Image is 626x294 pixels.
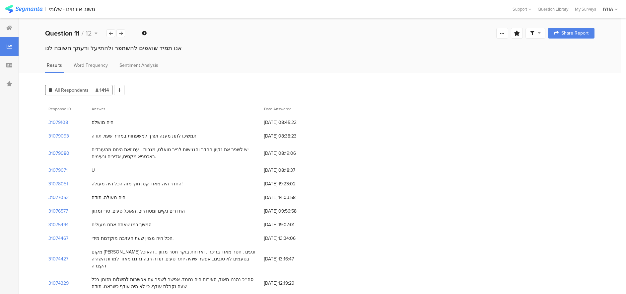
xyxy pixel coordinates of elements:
[264,106,292,112] span: Date Answered
[534,6,572,12] a: Question Library
[264,255,317,262] span: [DATE] 13:16:47
[92,133,196,140] div: תמשיכו לתת מענה וערך למשפחות במחיר שפוי. תודה
[264,194,317,201] span: [DATE] 14:03:58
[47,62,62,69] span: Results
[96,87,109,94] span: 1414
[48,167,68,174] section: 31079071
[92,194,125,201] div: היה מעולה. תודה
[92,276,257,290] div: סה״כ נהננו מאוד, האירוח היה נחמד. אפשר לשפר עם אפשרות לתשלום מזומן בכל שעה וקבלת עודף. כי לא היה ...
[45,44,594,52] div: אנו תמיד שואפים להשתפר ולהתייעל ודעתך חשובה לנו
[48,180,68,187] section: 31078051
[48,280,69,287] section: 31074329
[561,31,589,36] span: Share Report
[264,221,317,228] span: [DATE] 19:07:01
[48,208,68,215] section: 31076577
[48,106,71,112] span: Response ID
[92,180,182,187] div: החדר היה מאוד קטן חוץ מזה הכל היה מעולה!
[48,133,69,140] section: 31079093
[264,119,317,126] span: [DATE] 08:45:22
[264,208,317,215] span: [DATE] 09:56:58
[82,28,84,38] span: /
[92,208,185,215] div: החדרים נקיים ומסודרים, האוכל טעים, טרי ומגוון
[513,4,531,14] div: Support
[264,133,317,140] span: [DATE] 08:38:23
[48,255,68,262] section: 31074427
[45,28,80,38] b: Question 11
[92,248,257,269] div: מקום [PERSON_NAME] ונעים . חסר מאוד בריכה . וארוחת בוקר חסר מגוון .. והאוכל בטעמים לא טובים.. אפש...
[264,180,317,187] span: [DATE] 19:23:02
[48,194,69,201] section: 31077052
[92,146,257,160] div: יש לשפר את נקיון החדר והנגישות לנייר טואלט, מגבות... עם זאת היחס מהעובדים באכסניא מקסים, אדיבים ו...
[92,167,95,174] div: U
[264,150,317,157] span: [DATE] 08:19:06
[603,6,613,12] div: IYHA
[92,106,105,112] span: Answer
[48,221,69,228] section: 31075494
[92,221,152,228] div: המשך כמו שאתם אתם מעולים
[264,235,317,242] span: [DATE] 13:34:06
[86,28,92,38] span: 12
[49,6,95,12] div: משוב אורחים - שלומי
[48,150,69,157] section: 31079080
[264,167,317,174] span: [DATE] 08:18:37
[48,119,68,126] section: 31079108
[55,87,89,94] span: All Respondents
[119,62,158,69] span: Sentiment Analysis
[572,6,599,12] a: My Surveys
[5,5,42,13] img: segmanta logo
[264,280,317,287] span: [DATE] 12:19:29
[45,5,46,13] div: |
[48,235,68,242] section: 31074467
[74,62,108,69] span: Word Frequency
[92,119,113,126] div: היה מושלם
[92,235,174,242] div: הכל היה מצוין שעת העזיבה מוקדמת מידי.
